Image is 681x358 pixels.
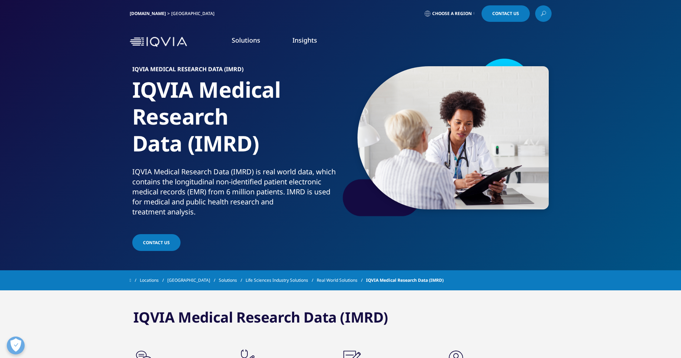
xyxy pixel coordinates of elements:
img: IQVIA Healthcare Information Technology and Pharma Clinical Research Company [130,37,187,47]
a: Contact Us [482,5,530,22]
nav: Primary [190,25,552,59]
span: IQVIA Medical Research Data (IMRD) [366,274,444,287]
button: Open Preferences [7,337,25,354]
h3: IQVIA Medical Research Data (IMRD) [133,308,388,326]
img: 2696_patient-with-her-doctor-talking-about-healthcare.png [357,66,549,209]
div: [GEOGRAPHIC_DATA] [171,11,217,16]
span: Contact Us [492,11,519,16]
a: Life Sciences Industry Solutions [246,274,317,287]
a: [GEOGRAPHIC_DATA] [167,274,219,287]
h1: IQVIA Medical Research Data (IMRD) [132,76,338,167]
a: Locations [140,274,167,287]
a: Real World Solutions [317,274,366,287]
a: Solutions [232,36,260,44]
span: Choose a Region [432,11,472,16]
p: IQVIA Medical Research Data (IMRD) is real world data, which contains the longitudinal non-identi... [132,167,338,221]
a: Solutions [219,274,246,287]
h6: IQVIA Medical Research Data (IMRD) [132,66,338,76]
a: [DOMAIN_NAME] [130,10,166,16]
span: Contact us [143,240,170,246]
a: Contact us [132,234,181,251]
a: Insights [292,36,317,44]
